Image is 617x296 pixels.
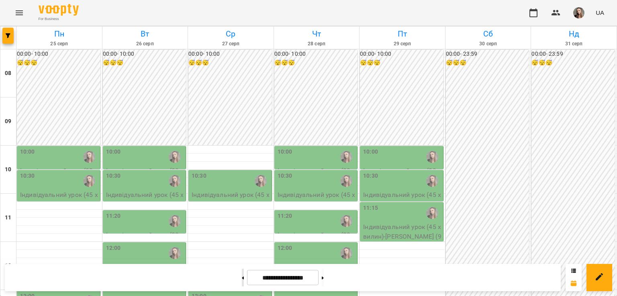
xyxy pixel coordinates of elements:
[5,117,11,126] h6: 09
[363,190,441,219] p: Індивідуальний урок (45 хвилин) - [PERSON_NAME] (8 рокіа)
[106,172,121,180] label: 10:30
[278,172,292,180] label: 10:30
[104,28,187,40] h6: Вт
[188,50,272,59] h6: 00:00 - 10:00
[188,59,272,67] h6: 😴😴😴
[340,151,352,163] img: Лазаренко Вікторія Ігорівна
[18,40,101,48] h6: 25 серп
[5,213,11,222] h6: 11
[596,8,604,17] span: UA
[10,3,29,22] button: Menu
[192,172,206,180] label: 10:30
[104,40,187,48] h6: 26 серп
[169,215,181,227] img: Лазаренко Вікторія Ігорівна
[274,59,358,67] h6: 😴😴😴
[189,40,272,48] h6: 27 серп
[532,28,615,40] h6: Нд
[363,166,441,195] p: Індивідуальний урок (30 хвилин) - [PERSON_NAME] (9 років)
[106,212,121,221] label: 11:20
[20,172,35,180] label: 10:30
[278,166,356,195] p: Індивідуальний урок (30 хвилин) - [PERSON_NAME] 11 років
[106,244,121,253] label: 12:00
[278,148,292,156] label: 10:00
[278,244,292,253] label: 12:00
[426,207,438,219] img: Лазаренко Вікторія Ігорівна
[363,222,441,251] p: Індивідуальний урок (45 хвилин) - [PERSON_NAME] (9 років)
[5,165,11,174] h6: 10
[446,59,529,67] h6: 😴😴😴
[20,190,98,219] p: Індивідуальний урок (45 хвилин) - [PERSON_NAME] (8 рокіа)
[278,190,356,209] p: Індивідуальний урок (45 хвилин) - [PERSON_NAME]
[83,175,95,187] img: Лазаренко Вікторія Ігорівна
[189,28,272,40] h6: Ср
[192,190,270,219] p: Індивідуальний урок (45 хвилин) - [PERSON_NAME] (9 років)
[340,175,352,187] img: Лазаренко Вікторія Ігорівна
[17,59,100,67] h6: 😴😴😴
[278,212,292,221] label: 11:20
[18,28,101,40] h6: Пн
[363,172,378,180] label: 10:30
[17,50,100,59] h6: 00:00 - 10:00
[278,230,356,259] p: Індивідуальний урок (30 хвилин) - [PERSON_NAME] (11 років)
[426,175,438,187] img: Лазаренко Вікторія Ігорівна
[360,59,443,67] h6: 😴😴😴
[169,247,181,259] img: Лазаренко Вікторія Ігорівна
[255,175,267,187] img: Лазаренко Вікторія Ігорівна
[426,151,438,163] img: Лазаренко Вікторія Ігорівна
[274,50,358,59] h6: 00:00 - 10:00
[275,40,358,48] h6: 28 серп
[106,230,184,259] p: Індивідуальний урок (30 хвилин) - [PERSON_NAME] (11 років)
[20,148,35,156] label: 10:00
[106,190,184,209] p: Індивідуальний урок (45 хвилин) - [PERSON_NAME]
[169,175,181,187] img: Лазаренко Вікторія Ігорівна
[169,151,181,163] img: Лазаренко Вікторія Ігорівна
[360,50,443,59] h6: 00:00 - 10:00
[363,204,378,213] label: 11:15
[531,50,615,59] h6: 00:00 - 23:59
[361,28,444,40] h6: Пт
[106,166,184,195] p: Індивідуальний урок (30 хвилин) - [PERSON_NAME] 11 років
[39,4,79,16] img: Voopty Logo
[447,28,530,40] h6: Сб
[39,16,79,22] span: For Business
[340,215,352,227] img: Лазаренко Вікторія Ігорівна
[573,7,584,18] img: 6616469b542043e9b9ce361bc48015fd.jpeg
[340,247,352,259] img: Лазаренко Вікторія Ігорівна
[103,59,186,67] h6: 😴😴😴
[446,50,529,59] h6: 00:00 - 23:59
[5,69,11,78] h6: 08
[103,50,186,59] h6: 00:00 - 10:00
[531,59,615,67] h6: 😴😴😴
[275,28,358,40] h6: Чт
[361,40,444,48] h6: 29 серп
[532,40,615,48] h6: 31 серп
[106,148,121,156] label: 10:00
[83,151,95,163] img: Лазаренко Вікторія Ігорівна
[592,5,607,20] button: UA
[447,40,530,48] h6: 30 серп
[20,166,98,195] p: Індивідуальний урок (30 хвилин) - [PERSON_NAME] (9 років)
[363,148,378,156] label: 10:00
